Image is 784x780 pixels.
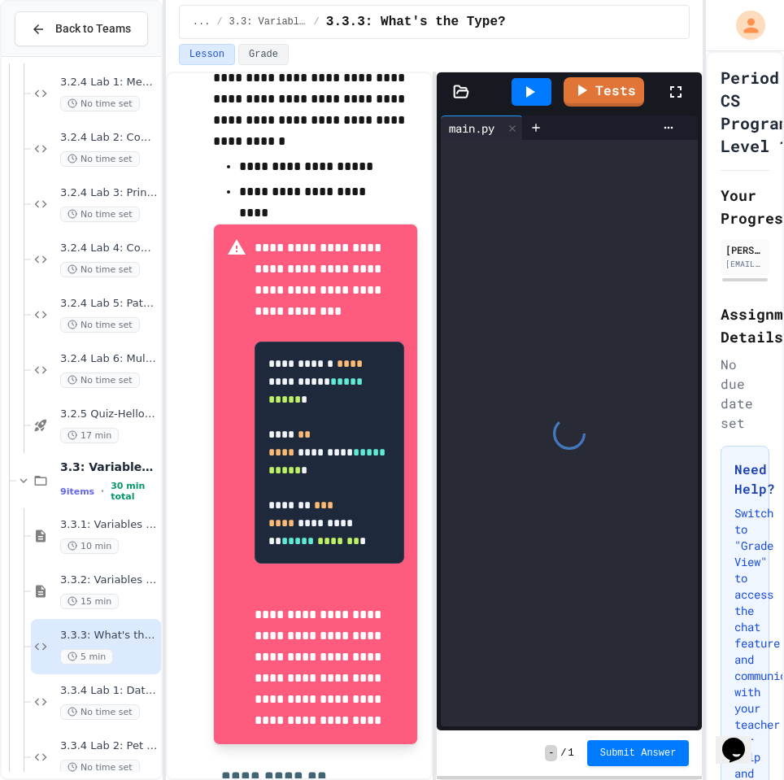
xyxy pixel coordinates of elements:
div: main.py [441,120,503,137]
button: Lesson [179,44,235,65]
span: No time set [60,373,140,388]
span: 15 min [60,594,119,609]
button: Back to Teams [15,11,148,46]
span: No time set [60,151,140,167]
span: 3.2.4 Lab 3: Print Statement Repair [60,186,158,200]
span: 30 min total [111,481,158,502]
button: Submit Answer [587,740,690,766]
span: No time set [60,207,140,222]
span: 9 items [60,486,94,497]
span: 3.2.4 Lab 4: Code Commentary Creator [60,242,158,255]
span: 3.3.3: What's the Type? [60,629,158,643]
span: No time set [60,317,140,333]
span: Back to Teams [55,20,131,37]
div: No due date set [721,355,769,433]
div: [PERSON_NAME] [725,242,764,257]
span: ... [193,15,211,28]
span: 3.3.2: Variables and Data Types - Review [60,573,158,587]
span: 3.2.4 Lab 2: Complete the Greeting [60,131,158,145]
span: 1 [568,747,574,760]
span: 3.3: Variables and Data Types [229,15,307,28]
a: Tests [564,77,644,107]
span: 10 min [60,538,119,554]
div: [EMAIL_ADDRESS][DOMAIN_NAME] [725,258,764,270]
span: 5 min [60,649,113,665]
div: My Account [719,7,769,44]
span: 3.3: Variables and Data Types [60,460,158,474]
span: No time set [60,704,140,720]
span: 3.2.4 Lab 5: Pattern Display Challenge [60,297,158,311]
h2: Assignment Details [721,303,769,348]
span: No time set [60,262,140,277]
span: / [314,15,320,28]
h3: Need Help? [734,460,756,499]
iframe: chat widget [716,715,768,764]
span: / [216,15,222,28]
button: Grade [238,44,289,65]
span: No time set [60,760,140,775]
span: - [545,745,557,761]
span: No time set [60,96,140,111]
span: 3.3.4 Lab 1: Data Mix-Up Fix [60,684,158,698]
h2: Your Progress [721,184,769,229]
span: 3.2.5 Quiz-Hello, World [60,407,158,421]
span: Submit Answer [600,747,677,760]
span: 3.3.4 Lab 2: Pet Name Keeper [60,739,158,753]
span: 3.2.4 Lab 6: Multi-Print Message [60,352,158,366]
span: 3.3.1: Variables and Data Types [60,518,158,532]
div: main.py [441,115,523,140]
span: 17 min [60,428,119,443]
span: • [101,485,104,498]
span: 3.2.4 Lab 1: Message Fix [60,76,158,89]
span: / [560,747,566,760]
span: 3.3.3: What's the Type? [326,12,506,32]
